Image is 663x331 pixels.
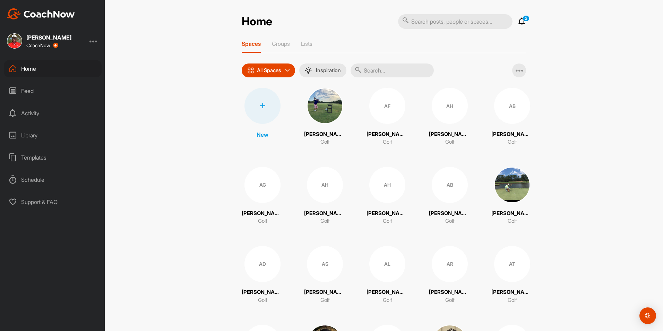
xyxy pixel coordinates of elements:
[445,217,455,225] p: Golf
[4,82,102,100] div: Feed
[367,88,408,146] a: AF[PERSON_NAME]Golf
[445,138,455,146] p: Golf
[432,246,468,282] div: AR
[432,167,468,203] div: AB
[429,288,471,296] p: [PERSON_NAME]
[383,296,392,304] p: Golf
[305,67,312,74] img: menuIcon
[494,246,530,282] div: AT
[242,40,261,47] p: Spaces
[429,167,471,225] a: AB[PERSON_NAME]Golf
[304,210,346,218] p: [PERSON_NAME]
[508,296,517,304] p: Golf
[351,63,434,77] input: Search...
[4,193,102,211] div: Support & FAQ
[304,246,346,304] a: AS[PERSON_NAME]Golf
[26,35,71,40] div: [PERSON_NAME]
[244,246,281,282] div: AD
[4,104,102,122] div: Activity
[7,33,22,49] img: square_9011ed703bdf34dddc69f87129ca1fc2.jpg
[316,68,341,73] p: Inspiration
[7,8,75,19] img: CoachNow
[320,296,330,304] p: Golf
[445,296,455,304] p: Golf
[369,167,405,203] div: AH
[491,130,533,138] p: [PERSON_NAME]
[272,40,290,47] p: Groups
[304,167,346,225] a: AH[PERSON_NAME]Golf
[491,88,533,146] a: AB[PERSON_NAME]Golf
[429,246,471,304] a: AR[PERSON_NAME]Golf
[247,67,254,74] img: icon
[367,130,408,138] p: [PERSON_NAME]
[508,138,517,146] p: Golf
[244,167,281,203] div: AG
[491,288,533,296] p: [PERSON_NAME]
[367,288,408,296] p: [PERSON_NAME]
[257,130,268,139] p: New
[242,288,283,296] p: [PERSON_NAME]
[494,167,530,203] img: square_937d7000b8709369284fc8976758372e.jpg
[4,149,102,166] div: Templates
[242,210,283,218] p: [PERSON_NAME]
[320,217,330,225] p: Golf
[432,88,468,124] div: AH
[494,88,530,124] div: AB
[307,246,343,282] div: AS
[639,307,656,324] div: Open Intercom Messenger
[258,296,267,304] p: Golf
[242,246,283,304] a: AD[PERSON_NAME]Golf
[304,130,346,138] p: [PERSON_NAME]
[367,167,408,225] a: AH[PERSON_NAME]Golf
[4,60,102,77] div: Home
[491,210,533,218] p: [PERSON_NAME]
[301,40,312,47] p: Lists
[429,210,471,218] p: [PERSON_NAME]
[383,217,392,225] p: Golf
[304,88,346,146] a: [PERSON_NAME]Golf
[369,88,405,124] div: AF
[429,88,471,146] a: AH[PERSON_NAME]Golf
[4,127,102,144] div: Library
[242,167,283,225] a: AG[PERSON_NAME]Golf
[26,43,58,48] div: CoachNow
[383,138,392,146] p: Golf
[367,246,408,304] a: AL[PERSON_NAME]Golf
[242,15,272,28] h2: Home
[307,88,343,124] img: square_6a2c5f456f64983ec7194669b877a3cb.jpg
[398,14,513,29] input: Search posts, people or spaces...
[258,217,267,225] p: Golf
[4,171,102,188] div: Schedule
[367,210,408,218] p: [PERSON_NAME]
[523,15,529,22] p: 2
[307,167,343,203] div: AH
[304,288,346,296] p: [PERSON_NAME]
[491,167,533,225] a: [PERSON_NAME]Golf
[369,246,405,282] div: AL
[320,138,330,146] p: Golf
[257,68,281,73] p: All Spaces
[508,217,517,225] p: Golf
[429,130,471,138] p: [PERSON_NAME]
[491,246,533,304] a: AT[PERSON_NAME]Golf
